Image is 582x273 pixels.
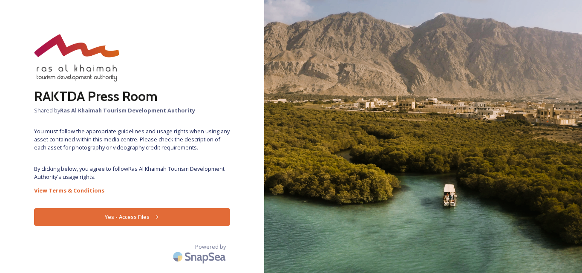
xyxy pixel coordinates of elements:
[170,247,230,267] img: SnapSea Logo
[195,243,226,251] span: Powered by
[34,165,230,181] span: By clicking below, you agree to follow Ras Al Khaimah Tourism Development Authority 's usage rights.
[34,185,230,195] a: View Terms & Conditions
[34,208,230,226] button: Yes - Access Files
[34,34,119,82] img: raktda_eng_new-stacked-logo_rgb.png
[34,127,230,152] span: You must follow the appropriate guidelines and usage rights when using any asset contained within...
[34,106,230,115] span: Shared by
[34,86,230,106] h2: RAKTDA Press Room
[60,106,195,114] strong: Ras Al Khaimah Tourism Development Authority
[34,187,104,194] strong: View Terms & Conditions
